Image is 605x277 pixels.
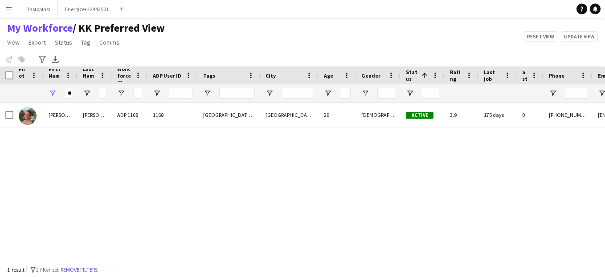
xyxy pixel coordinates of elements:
[55,38,72,46] span: Status
[549,89,557,97] button: Open Filter Menu
[153,89,161,97] button: Open Filter Menu
[78,37,94,48] a: Tag
[117,89,125,97] button: Open Filter Menu
[361,72,380,79] span: Gender
[282,88,313,99] input: City Filter Input
[153,72,181,79] span: ADP User ID
[445,103,478,127] div: 3.9
[524,31,557,42] button: Reset view
[522,35,527,116] span: Jobs (last 90 days)
[117,66,131,86] span: Workforce ID
[19,107,37,125] img: Jenny Riley
[422,88,439,99] input: Status Filter Input
[319,103,356,127] div: 29
[36,266,59,273] span: 1 filter set
[78,103,112,127] div: [PERSON_NAME]
[19,66,27,86] span: Photo
[549,72,564,79] span: Phone
[37,54,48,65] app-action-btn: Advanced filters
[361,89,369,97] button: Open Filter Menu
[18,0,58,18] button: Elastoplast
[406,69,418,82] span: Status
[266,72,276,79] span: City
[96,37,123,48] a: Comms
[406,89,414,97] button: Open Filter Menu
[544,103,593,127] div: [PHONE_NUMBER]
[7,38,20,46] span: View
[450,69,462,82] span: Rating
[406,112,433,119] span: Active
[29,38,46,46] span: Export
[377,88,395,99] input: Gender Filter Input
[50,54,61,65] app-action-btn: Export XLSX
[517,103,544,127] div: 0
[484,69,501,82] span: Last job
[561,31,598,42] button: Update view
[198,103,260,127] div: [GEOGRAPHIC_DATA], [GEOGRAPHIC_DATA]
[356,103,401,127] div: [DEMOGRAPHIC_DATA]
[49,89,57,97] button: Open Filter Menu
[203,89,211,97] button: Open Filter Menu
[73,21,165,35] span: KK Preferred View
[81,38,90,46] span: Tag
[83,66,96,86] span: Last Name
[565,88,587,99] input: Phone Filter Input
[203,72,215,79] span: Tags
[219,88,255,99] input: Tags Filter Input
[7,21,73,35] a: My Workforce
[25,37,49,48] a: Export
[59,265,99,275] button: Remove filters
[99,38,119,46] span: Comms
[51,37,76,48] a: Status
[112,103,147,127] div: ADP 1168
[49,66,61,86] span: First Name
[260,103,319,127] div: [GEOGRAPHIC_DATA]
[340,88,351,99] input: Age Filter Input
[58,0,116,18] button: Energizer - 2442501
[65,88,72,99] input: First Name Filter Input
[83,89,91,97] button: Open Filter Menu
[99,88,106,99] input: Last Name Filter Input
[478,103,517,127] div: 175 days
[133,88,142,99] input: Workforce ID Filter Input
[43,103,78,127] div: [PERSON_NAME]
[169,88,192,99] input: ADP User ID Filter Input
[324,89,332,97] button: Open Filter Menu
[266,89,274,97] button: Open Filter Menu
[324,72,333,79] span: Age
[4,37,23,48] a: View
[153,112,164,118] span: 1168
